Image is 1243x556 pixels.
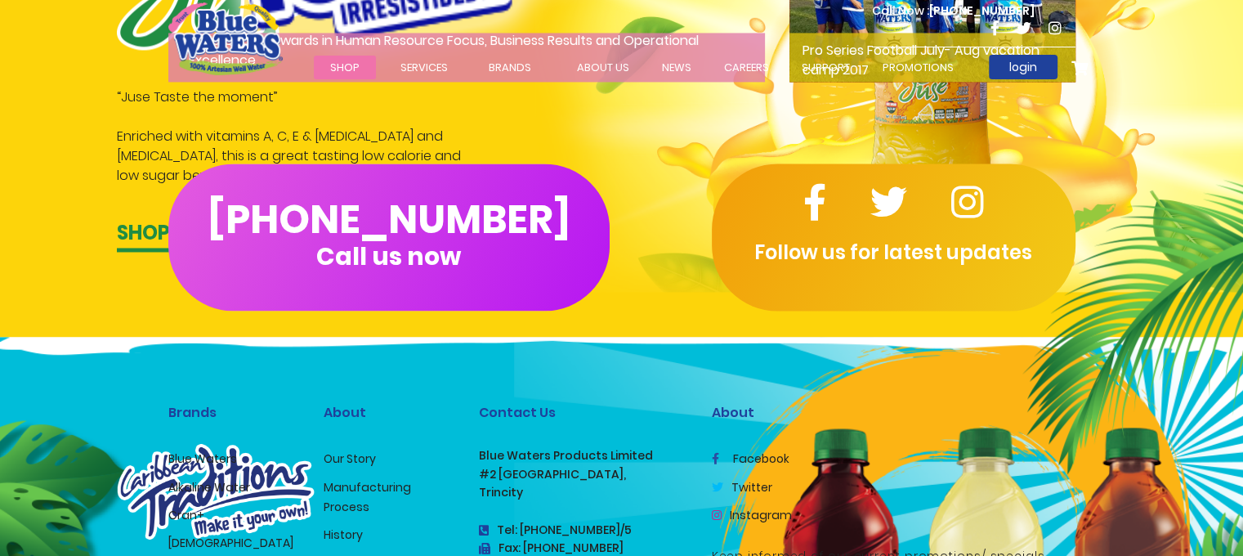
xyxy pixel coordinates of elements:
h4: Tel: [PHONE_NUMBER]/5 [479,522,687,536]
a: Instagram [712,506,792,522]
a: Promotions [866,56,970,79]
span: Brands [489,60,531,75]
a: History [324,526,363,542]
a: Blue Waters [168,451,237,467]
p: Follow us for latest updates [712,238,1075,267]
a: careers [708,56,785,79]
button: [PHONE_NUMBER]Call us now [168,164,610,311]
a: News [646,56,708,79]
a: Manufacturing Process [324,478,411,514]
h2: Brands [168,405,299,420]
span: Call Now : [872,2,929,19]
p: “Juse Taste the moment” Enriched with vitamins A, C, E & [MEDICAL_DATA] and [MEDICAL_DATA], this ... [117,87,463,186]
h2: Contact Us [479,405,687,420]
a: about us [561,56,646,79]
a: twitter [712,478,772,495]
a: Cran+ [168,506,204,522]
a: facebook [712,451,789,467]
h3: Trincity [479,485,687,499]
h3: Fax: [PHONE_NUMBER] [479,540,687,554]
span: Call us now [316,252,461,261]
a: support [785,56,866,79]
a: Services [384,56,464,79]
h2: About [324,405,454,420]
p: [PHONE_NUMBER] [872,2,1035,20]
span: Services [400,60,448,75]
a: Shop [314,56,376,79]
h3: #2 [GEOGRAPHIC_DATA], [479,467,687,481]
h3: Blue Waters Products Limited [479,449,687,463]
a: [DEMOGRAPHIC_DATA] [168,534,293,550]
a: store logo [168,2,283,74]
span: Shop [330,60,360,75]
a: login [989,55,1057,79]
a: Brands [472,56,548,79]
img: product image [117,443,315,540]
a: Alkaline Water [168,478,250,495]
h2: About [712,405,1075,420]
a: Our Story [324,451,376,467]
